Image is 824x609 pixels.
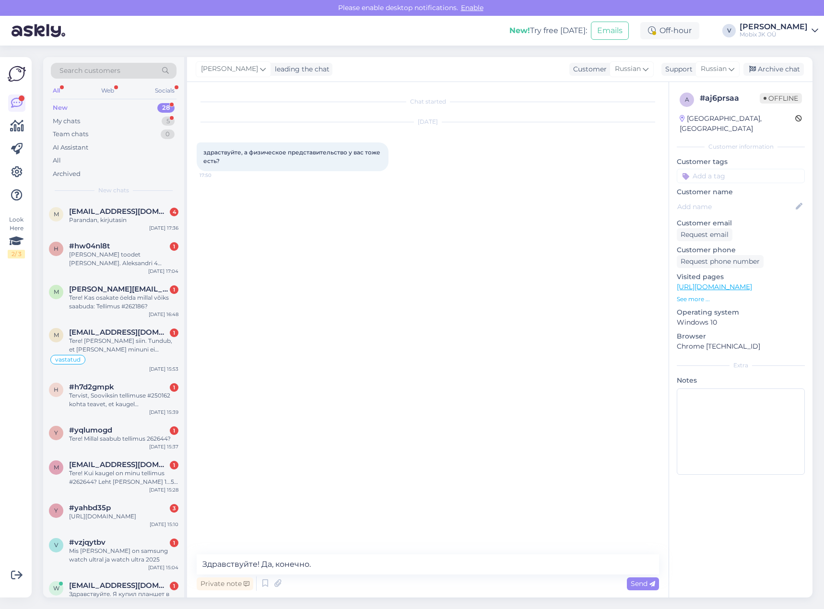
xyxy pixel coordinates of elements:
[54,386,59,393] span: h
[69,590,178,607] div: Здравствуйте. Я купил планшет в рассрочку, хотелось бы узнать отправлен ли он?
[170,426,178,435] div: 1
[677,218,805,228] p: Customer email
[69,337,178,354] div: Tere! [PERSON_NAME] siin. Tundub, et [PERSON_NAME] minuni ei [PERSON_NAME] sooviksin oma raha tag...
[677,375,805,386] p: Notes
[54,464,59,471] span: m
[677,341,805,351] p: Chrome [TECHNICAL_ID]
[69,391,178,409] div: Tervist, Sooviksin tellimuse #250162 kohta teavet, et kaugel [PERSON_NAME] on ja kas olete [PERSO...
[53,169,81,179] div: Archived
[69,512,178,521] div: [URL][DOMAIN_NAME]
[54,211,59,218] span: m
[677,272,805,282] p: Visited pages
[149,409,178,416] div: [DATE] 15:39
[53,103,68,113] div: New
[740,31,808,38] div: Mobix JK OÜ
[458,3,486,12] span: Enable
[99,84,116,97] div: Web
[149,443,178,450] div: [DATE] 15:37
[54,429,58,436] span: y
[661,64,693,74] div: Support
[170,383,178,392] div: 1
[170,242,178,251] div: 1
[54,331,59,339] span: m
[69,293,178,311] div: Tere! Kas osakate öelda millal võiks saabuda: Tellimus #262186?
[722,24,736,37] div: V
[69,460,169,469] span: madispp@gmail.com
[69,328,169,337] span: mirjam.talts@hotmail.com
[677,331,805,341] p: Browser
[8,215,25,258] div: Look Here
[201,64,258,74] span: [PERSON_NAME]
[53,156,61,165] div: All
[631,579,655,588] span: Send
[170,539,178,547] div: 1
[700,93,760,104] div: # aj6prsaa
[591,22,629,40] button: Emails
[149,486,178,493] div: [DATE] 15:28
[685,96,689,103] span: a
[509,26,530,35] b: New!
[69,383,114,391] span: #h7d2gmpk
[69,426,112,434] span: #yqlumogd
[677,295,805,304] p: See more ...
[677,201,794,212] input: Add name
[161,129,175,139] div: 0
[69,207,169,216] span: mesotsuklon97@gmail.com
[677,228,732,241] div: Request email
[8,65,26,83] img: Askly Logo
[69,504,111,512] span: #yahbd35p
[54,541,58,549] span: v
[8,250,25,258] div: 2 / 3
[760,93,802,104] span: Offline
[51,84,62,97] div: All
[54,507,58,514] span: y
[53,143,88,152] div: AI Assistant
[677,245,805,255] p: Customer phone
[677,157,805,167] p: Customer tags
[701,64,727,74] span: Russian
[69,242,110,250] span: #hw04nl8t
[203,149,382,164] span: здраствуйте, а физическое представительство у вас тоже есть?
[640,22,699,39] div: Off-hour
[69,434,178,443] div: Tere! Millal saabub tellimus 262644?
[98,186,129,195] span: New chats
[53,117,80,126] div: My chats
[170,582,178,590] div: 1
[677,187,805,197] p: Customer name
[149,224,178,232] div: [DATE] 17:36
[677,169,805,183] input: Add a tag
[59,66,120,76] span: Search customers
[54,245,59,252] span: h
[677,307,805,317] p: Operating system
[170,285,178,294] div: 1
[677,361,805,370] div: Extra
[148,268,178,275] div: [DATE] 17:04
[149,365,178,373] div: [DATE] 15:53
[197,554,659,574] textarea: Здравствуйте! Да, конечно.
[148,564,178,571] div: [DATE] 15:04
[615,64,641,74] span: Russian
[55,357,81,363] span: vastatud
[677,142,805,151] div: Customer information
[170,461,178,469] div: 1
[162,117,175,126] div: 5
[509,25,587,36] div: Try free [DATE]:
[677,282,752,291] a: [URL][DOMAIN_NAME]
[197,577,253,590] div: Private note
[170,504,178,513] div: 3
[677,317,805,328] p: Windows 10
[54,288,59,295] span: m
[271,64,330,74] div: leading the chat
[569,64,607,74] div: Customer
[197,97,659,106] div: Chat started
[170,208,178,216] div: 4
[150,521,178,528] div: [DATE] 15:10
[743,63,804,76] div: Archive chat
[69,285,169,293] span: markus.somer@gmail.com
[69,581,169,590] span: wladnarva@gmail.com
[53,129,88,139] div: Team chats
[149,311,178,318] div: [DATE] 16:48
[200,172,235,179] span: 17:50
[69,469,178,486] div: Tere! Kui kaugel on minu tellimus #262644? Leht [PERSON_NAME] 1...5 tööpäeva, aga seni pole ühend...
[740,23,808,31] div: [PERSON_NAME]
